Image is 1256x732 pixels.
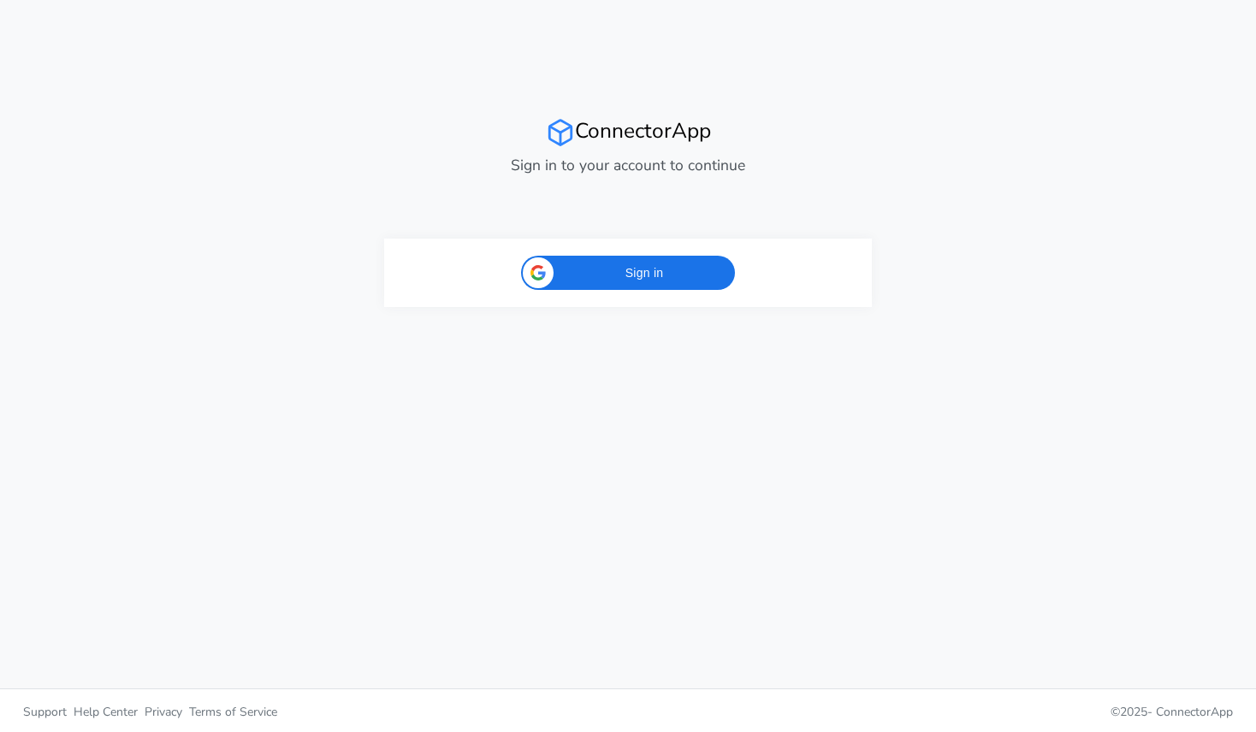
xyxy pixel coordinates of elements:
p: © 2025 - [641,703,1233,721]
span: Sign in [564,264,725,282]
div: Sign in [521,256,735,290]
span: Privacy [145,704,182,720]
p: Sign in to your account to continue [384,154,872,176]
span: Terms of Service [189,704,277,720]
span: Help Center [74,704,138,720]
span: Support [23,704,67,720]
span: ConnectorApp [1156,704,1233,720]
h2: ConnectorApp [384,118,872,147]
